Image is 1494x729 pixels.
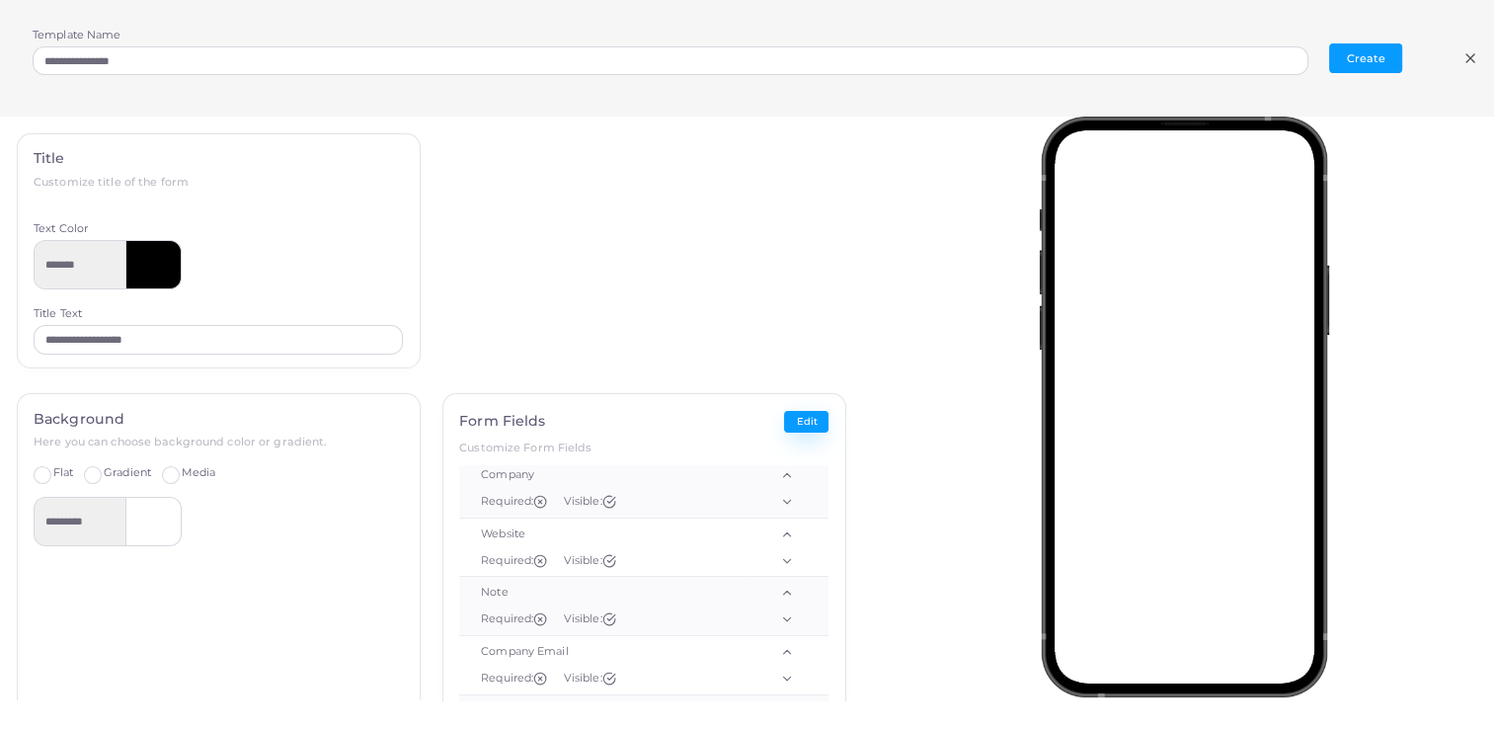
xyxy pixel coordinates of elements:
button: Edit [784,411,828,434]
span: Flat [53,465,73,479]
span: Visible: [564,494,616,508]
label: Template Name [33,28,120,43]
label: Title Text [34,306,82,322]
div: Company [481,467,723,483]
span: Gradient [104,465,151,479]
div: Note [481,585,723,601]
h4: Background [34,411,403,428]
button: Create [1329,43,1402,73]
label: Text Color [34,221,88,237]
h6: Customize title of the form [34,176,403,189]
span: Required: [481,611,547,625]
span: Required: [481,494,547,508]
span: Visible: [564,671,616,685]
span: Visible: [564,611,616,625]
div: Company Email [481,644,723,660]
span: Media [182,465,216,479]
div: Website [481,526,723,542]
h4: Title [34,150,403,167]
h6: Here you can choose background color or gradient. [34,436,403,448]
span: Required: [481,553,547,567]
h4: Form Fields [459,413,545,430]
h6: Customize Form Fields [459,442,828,454]
span: Visible: [564,553,616,567]
span: Required: [481,671,547,685]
